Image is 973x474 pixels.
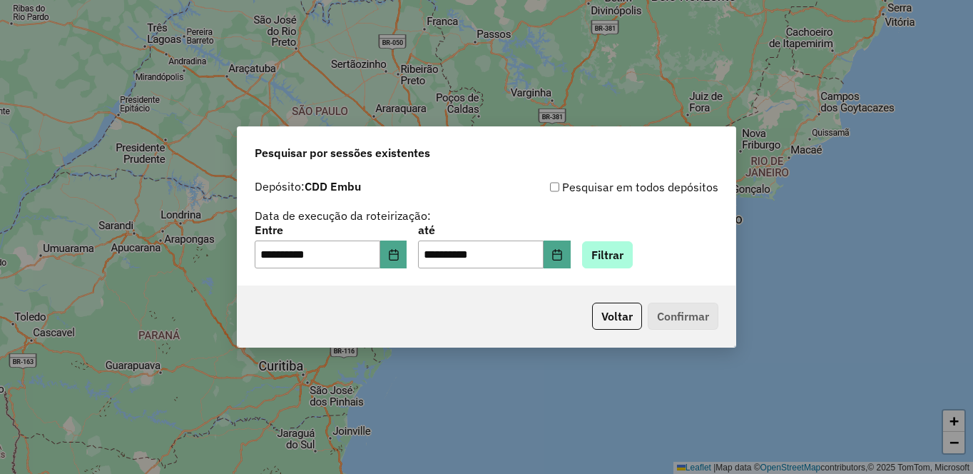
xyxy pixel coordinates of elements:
[486,178,718,196] div: Pesquisar em todos depósitos
[255,178,361,195] label: Depósito:
[380,241,407,269] button: Choose Date
[255,207,431,224] label: Data de execução da roteirização:
[592,303,642,330] button: Voltar
[544,241,571,269] button: Choose Date
[582,241,633,268] button: Filtrar
[305,179,361,193] strong: CDD Embu
[255,144,430,161] span: Pesquisar por sessões existentes
[418,221,570,238] label: até
[255,221,407,238] label: Entre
